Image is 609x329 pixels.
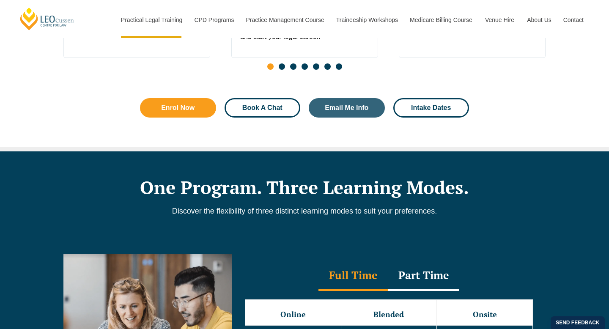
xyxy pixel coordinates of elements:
h3: Online [246,310,340,319]
a: Contact [557,2,590,38]
p: Discover the flexibility of three distinct learning modes to suit your preferences. [63,206,546,216]
span: Go to slide 6 [324,63,331,70]
span: Enrol Now [161,104,195,111]
a: [PERSON_NAME] Centre for Law [19,7,75,31]
a: Venue Hire [479,2,521,38]
span: Go to slide 2 [279,63,285,70]
a: Practice Management Course [240,2,330,38]
span: Email Me Info [325,104,368,111]
a: Enrol Now [140,98,216,118]
span: Go to slide 4 [302,63,308,70]
span: Go to slide 5 [313,63,319,70]
span: Go to slide 7 [336,63,342,70]
span: Book A Chat [242,104,283,111]
a: About Us [521,2,557,38]
div: Full Time [318,261,388,291]
span: Go to slide 1 [267,63,274,70]
a: Email Me Info [309,98,385,118]
h3: Blended [342,310,436,319]
a: Intake Dates [393,98,469,118]
div: Part Time [388,261,459,291]
a: Book A Chat [225,98,301,118]
a: Medicare Billing Course [403,2,479,38]
a: Practical Legal Training [115,2,188,38]
h2: One Program. Three Learning Modes. [63,177,546,198]
h3: Onsite [438,310,532,319]
span: Go to slide 3 [290,63,296,70]
a: CPD Programs [188,2,239,38]
span: Intake Dates [411,104,451,111]
a: Traineeship Workshops [330,2,403,38]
